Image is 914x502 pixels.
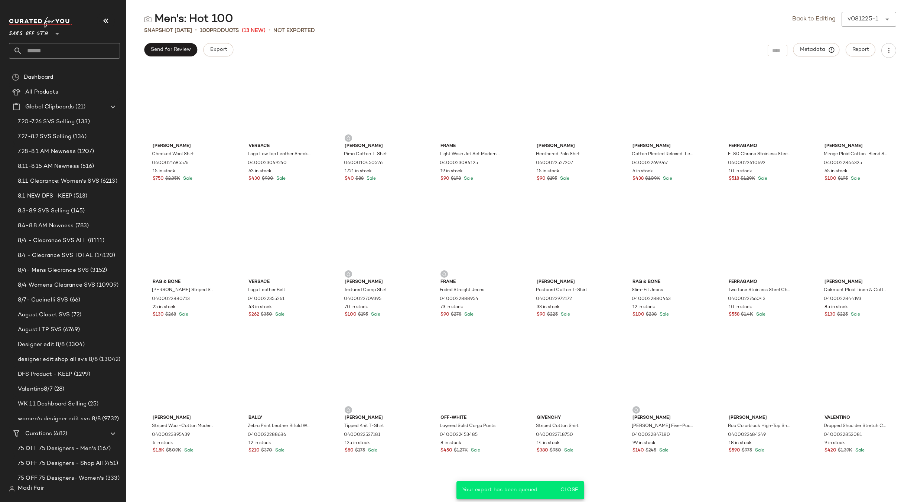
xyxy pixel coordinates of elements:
[824,160,862,167] span: 0400022844325
[275,176,286,181] span: Sale
[846,43,875,56] button: Report
[440,415,504,421] span: Off-White
[182,176,192,181] span: Sale
[658,312,669,317] span: Sale
[261,447,272,454] span: $370
[152,432,190,439] span: 0400023895439
[87,400,98,408] span: (25)
[76,147,94,156] span: (1207)
[18,162,79,171] span: 8.11-8.15 AM Newness
[195,26,197,35] span: •
[209,47,227,53] span: Export
[440,160,478,167] span: 0400023084125
[248,415,312,421] span: Bally
[440,440,461,447] span: 8 in stock
[824,151,887,158] span: Mirage Plaid Cotton-Blend Shirt
[18,118,75,126] span: 7.20-7.26 SVS Selling
[559,176,569,181] span: Sale
[345,176,354,182] span: $40
[729,312,739,318] span: $558
[344,151,387,158] span: Pima Cotton T-Shirt
[248,447,260,454] span: $210
[557,483,581,497] button: Close
[463,312,474,317] span: Sale
[74,222,89,230] span: (783)
[632,287,663,294] span: Slim-Fit Jeans
[261,312,272,318] span: $350
[451,176,461,182] span: $198
[346,408,351,412] img: svg%3e
[537,304,560,311] span: 33 in stock
[365,176,376,181] span: Sale
[18,484,44,493] span: Madi Fair
[18,326,62,334] span: August LTP SVS
[824,296,861,303] span: 0400022844193
[344,287,387,294] span: Textured Camp Shirt
[838,176,848,182] span: $195
[24,73,53,82] span: Dashboard
[537,312,546,318] span: $90
[854,448,865,453] span: Sale
[728,287,791,294] span: Two Tone Stainless Steel Chronograph Bracelet Watch/17MM
[344,160,383,167] span: 0400010450526
[346,136,351,140] img: svg%3e
[632,447,644,454] span: $140
[18,355,98,364] span: designer edit shop all svs 8/8
[152,296,190,303] span: 0400022880713
[98,355,120,364] span: (13042)
[559,312,570,317] span: Sale
[632,168,653,175] span: 6 in stock
[12,74,19,81] img: svg%3e
[18,415,101,423] span: women's designer edit svs 8/8
[838,447,852,454] span: $1.39K
[18,474,104,483] span: 75 OFF 75 Designers- Women's
[52,430,67,438] span: (482)
[824,415,888,421] span: Valentino
[645,447,656,454] span: $245
[183,448,193,453] span: Sale
[344,296,381,303] span: 0400022709395
[153,168,175,175] span: 15 in stock
[632,423,695,430] span: [PERSON_NAME] Five-Pocket Pants
[18,251,93,260] span: 8.4 - Clearance SVS TOTAL
[72,370,91,379] span: (1299)
[440,168,463,175] span: 19 in stock
[18,237,87,245] span: 8/4 - Clearance SVS ALL
[837,312,848,318] span: $225
[634,408,638,412] img: svg%3e
[852,47,869,53] span: Report
[537,440,560,447] span: 14 in stock
[152,287,215,294] span: [PERSON_NAME] Striped Shirt
[367,448,377,453] span: Sale
[632,432,670,439] span: 0400022847180
[661,176,672,181] span: Sale
[99,177,117,186] span: (6213)
[345,447,354,454] span: $80
[69,207,85,215] span: (145)
[346,272,351,276] img: svg%3e
[440,296,478,303] span: 0400022888954
[93,251,116,260] span: (14120)
[345,168,372,175] span: 1721 in stock
[728,151,791,158] span: F-80 Chrono Stainless Steel Silicone Chronograph Strap Watch/42MM
[152,423,215,430] span: Striped Wool-Cotton Modern Fit Sport Coat
[65,340,85,349] span: (3304)
[345,440,370,447] span: 125 in stock
[451,312,461,318] span: $278
[18,296,68,304] span: 8/7- Cucinelli SVS
[848,15,878,24] div: v081225-1
[95,281,118,290] span: (10909)
[87,237,104,245] span: (8111)
[345,415,408,421] span: [PERSON_NAME]
[248,176,260,182] span: $430
[103,459,118,468] span: (451)
[72,192,87,201] span: (513)
[824,176,836,182] span: $100
[355,176,364,182] span: $88
[632,160,668,167] span: 0400022699767
[153,447,165,454] span: $1.8K
[537,279,600,286] span: [PERSON_NAME]
[153,304,176,311] span: 25 in stock
[537,176,546,182] span: $90
[824,287,887,294] span: Oakmont Plaid Linen & Cotton-Blend Shirt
